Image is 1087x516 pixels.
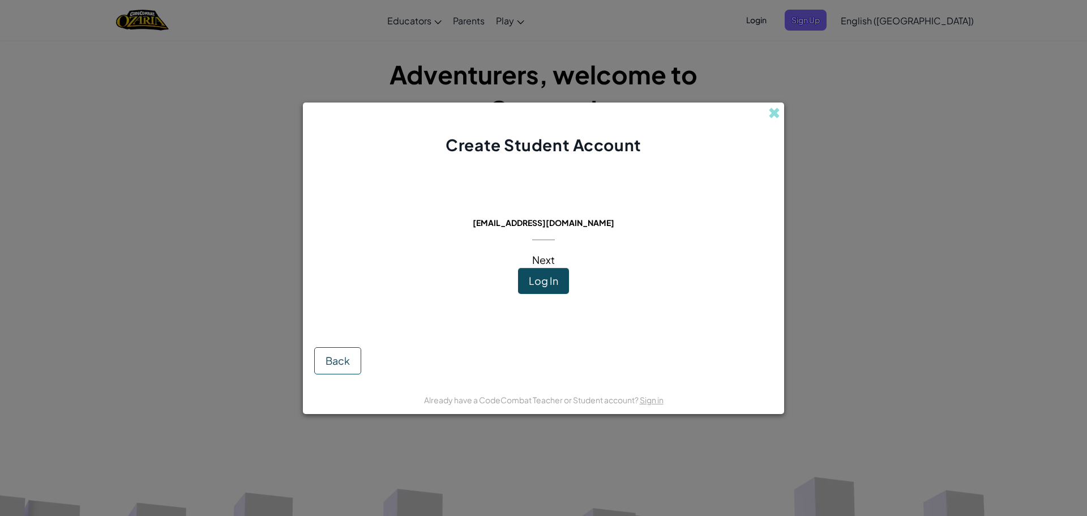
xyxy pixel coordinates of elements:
[532,253,555,266] span: Next
[473,218,614,228] span: [EMAIL_ADDRESS][DOMAIN_NAME]
[640,395,664,405] a: Sign in
[314,347,361,374] button: Back
[424,395,640,405] span: Already have a CodeCombat Teacher or Student account?
[518,268,569,294] button: Log In
[446,135,641,155] span: Create Student Account
[464,202,624,215] span: This email is already in use:
[326,354,350,367] span: Back
[529,274,558,287] span: Log In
